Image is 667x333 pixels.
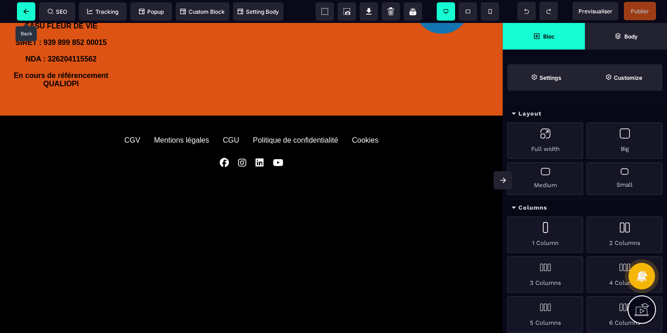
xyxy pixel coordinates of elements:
[585,64,662,91] span: Open Style Manager
[338,2,356,21] span: Screenshot
[587,256,662,293] div: 4 Columns
[503,23,585,50] span: Open Blocks
[587,216,662,253] div: 2 Columns
[139,8,164,15] span: Popup
[507,256,583,293] div: 3 Columns
[507,216,583,253] div: 1 Column
[573,2,618,20] span: Preview
[539,74,561,81] strong: Settings
[624,33,638,40] strong: Body
[507,64,585,91] span: Settings
[507,162,583,195] div: Medium
[578,8,612,15] span: Previsualiser
[124,113,140,122] div: CGV
[14,16,111,65] b: SIRET : 939 899 852 00015 NDA : 326204115562 En cours de référencement QUALIOPI
[253,113,338,122] div: Politique de confidentialité
[507,296,583,333] div: 5 Columns
[587,122,662,159] div: Big
[87,8,118,15] span: Tracking
[503,105,667,122] div: Layout
[587,162,662,195] div: Small
[154,113,209,122] div: Mentions légales
[614,74,642,81] strong: Customize
[507,122,583,159] div: Full width
[587,296,662,333] div: 6 Columns
[503,200,667,216] div: Columns
[352,113,378,122] div: Cookies
[48,8,67,15] span: SEO
[223,113,239,122] div: CGU
[238,8,279,15] span: Setting Body
[631,8,649,15] span: Publier
[180,8,225,15] span: Custom Block
[543,33,555,40] strong: Bloc
[316,2,334,21] span: View components
[585,23,667,50] span: Open Layer Manager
